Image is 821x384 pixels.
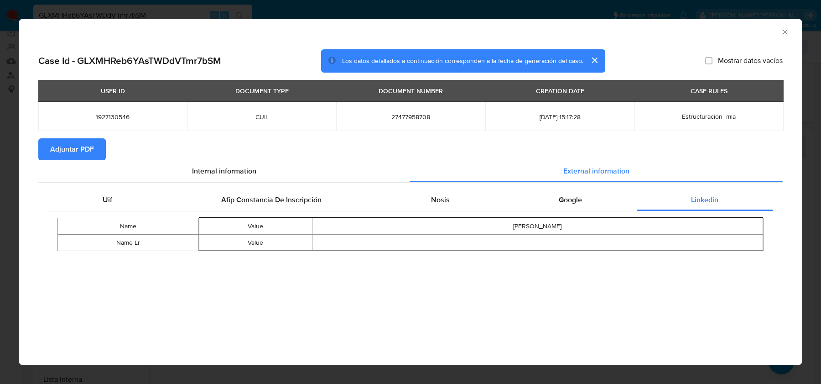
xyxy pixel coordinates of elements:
div: DOCUMENT NUMBER [373,83,448,99]
div: Detailed external info [48,189,773,211]
button: Cerrar ventana [780,27,789,36]
div: closure-recommendation-modal [19,19,802,365]
span: [DATE] 15:17:28 [496,113,624,121]
div: [PERSON_NAME] [312,222,763,231]
span: Adjuntar PDF [50,139,94,159]
span: Uif [103,195,112,205]
span: Nosis [431,195,450,205]
span: CUIL [198,113,326,121]
span: 27477958708 [347,113,474,121]
span: Google [559,195,582,205]
td: Name Lr [58,235,199,251]
div: DOCUMENT TYPE [230,83,294,99]
span: Afip Constancia De Inscripción [221,195,322,205]
span: Internal information [192,166,256,176]
span: Linkedin [691,195,718,205]
input: Mostrar datos vacíos [705,57,712,64]
div: Detailed info [38,160,783,182]
td: Value [199,235,312,251]
button: Adjuntar PDF [38,138,106,160]
span: 1927130546 [49,113,177,121]
h2: Case Id - GLXMHReb6YAsTWDdVTmr7bSM [38,55,221,67]
div: USER ID [95,83,130,99]
button: cerrar [583,49,605,71]
span: External information [563,166,629,176]
div: CASE RULES [685,83,733,99]
span: Los datos detallados a continuación corresponden a la fecha de generación del caso. [342,56,583,65]
div: CREATION DATE [530,83,590,99]
span: Estructuracion_mla [682,112,736,121]
td: Name [58,218,199,235]
span: Mostrar datos vacíos [718,56,783,65]
td: Value [199,218,312,234]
